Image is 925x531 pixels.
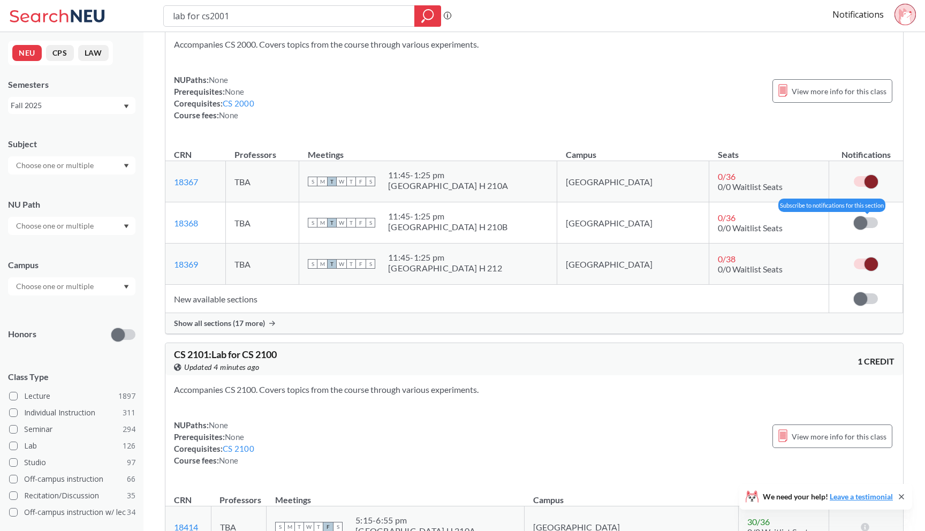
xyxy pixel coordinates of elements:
a: 18369 [174,259,198,269]
span: 35 [127,490,135,502]
span: 0 / 36 [718,171,736,181]
th: Campus [557,138,709,161]
div: NUPaths: Prerequisites: Corequisites: Course fees: [174,419,254,466]
span: 0/0 Waitlist Seats [718,264,783,274]
th: Seats [738,483,829,506]
td: New available sections [165,285,829,313]
span: M [317,259,327,269]
div: Fall 2025 [11,100,123,111]
div: 11:45 - 1:25 pm [388,252,502,263]
button: LAW [78,45,109,61]
input: Choose one or multiple [11,219,101,232]
a: Notifications [832,9,884,20]
a: 18367 [174,177,198,187]
span: None [225,87,244,96]
button: CPS [46,45,74,61]
td: TBA [226,161,299,202]
span: 311 [123,407,135,419]
span: S [366,177,375,186]
a: CS 2100 [223,444,254,453]
span: 294 [123,423,135,435]
button: NEU [12,45,42,61]
input: Choose one or multiple [11,159,101,172]
div: NUPaths: Prerequisites: Corequisites: Course fees: [174,74,254,121]
span: 126 [123,440,135,452]
span: T [346,259,356,269]
div: Dropdown arrow [8,217,135,235]
td: [GEOGRAPHIC_DATA] [557,161,709,202]
span: 0/0 Waitlist Seats [718,181,783,192]
label: Seminar [9,422,135,436]
span: None [225,432,244,442]
th: Professors [226,138,299,161]
span: Show all sections (17 more) [174,318,265,328]
span: T [346,218,356,227]
span: T [346,177,356,186]
span: 0 / 36 [718,213,736,223]
span: 34 [127,506,135,518]
span: S [366,218,375,227]
span: 97 [127,457,135,468]
a: CS 2000 [223,98,254,108]
span: M [317,218,327,227]
span: W [337,259,346,269]
span: 1897 [118,390,135,402]
div: Show all sections (17 more) [165,313,903,333]
span: We need your help! [763,493,893,500]
span: F [356,218,366,227]
div: Subject [8,138,135,150]
span: M [317,177,327,186]
svg: Dropdown arrow [124,164,129,168]
a: 18368 [174,218,198,228]
div: 11:45 - 1:25 pm [388,211,507,222]
div: 11:45 - 1:25 pm [388,170,508,180]
div: Fall 2025Dropdown arrow [8,97,135,114]
td: TBA [226,244,299,285]
span: T [327,259,337,269]
input: Class, professor, course number, "phrase" [172,7,407,25]
span: W [337,218,346,227]
section: Accompanies CS 2000. Covers topics from the course through various experiments. [174,39,894,50]
span: None [219,456,238,465]
label: Studio [9,456,135,469]
span: 30 / 36 [747,517,770,527]
th: Professors [211,483,266,506]
span: F [356,259,366,269]
span: None [209,420,228,430]
span: S [308,218,317,227]
div: [GEOGRAPHIC_DATA] H 210B [388,222,507,232]
label: Lecture [9,389,135,403]
span: T [327,177,337,186]
div: 5:15 - 6:55 pm [355,515,475,526]
span: View more info for this class [792,85,886,98]
label: Off-campus instruction w/ lec [9,505,135,519]
label: Recitation/Discussion [9,489,135,503]
input: Choose one or multiple [11,280,101,293]
svg: Dropdown arrow [124,224,129,229]
div: CRN [174,149,192,161]
th: Campus [525,483,738,506]
p: Honors [8,328,36,340]
span: T [327,218,337,227]
td: [GEOGRAPHIC_DATA] [557,244,709,285]
span: 66 [127,473,135,485]
span: S [308,259,317,269]
th: Meetings [299,138,557,161]
div: Campus [8,259,135,271]
div: Dropdown arrow [8,156,135,175]
span: 0/0 Waitlist Seats [718,223,783,233]
div: [GEOGRAPHIC_DATA] H 212 [388,263,502,274]
span: S [308,177,317,186]
span: S [366,259,375,269]
label: Individual Instruction [9,406,135,420]
div: Dropdown arrow [8,277,135,295]
label: Lab [9,439,135,453]
span: Class Type [8,371,135,383]
svg: Dropdown arrow [124,285,129,289]
span: View more info for this class [792,430,886,443]
a: Leave a testimonial [830,492,893,501]
th: Notifications [829,138,903,161]
span: F [356,177,366,186]
th: Seats [709,138,829,161]
div: CRN [174,494,192,506]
